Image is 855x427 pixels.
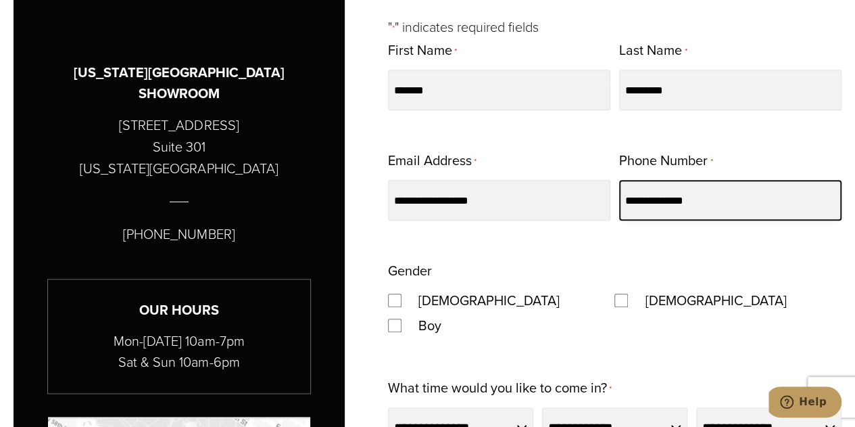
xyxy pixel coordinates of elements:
p: " " indicates required fields [388,16,841,38]
label: Boy [405,313,455,338]
p: Mon-[DATE] 10am-7pm Sat & Sun 10am-6pm [48,331,310,373]
label: Last Name [619,38,687,64]
legend: Gender [388,259,432,283]
label: Phone Number [619,148,712,175]
label: What time would you like to come in? [388,376,612,402]
label: [DEMOGRAPHIC_DATA] [631,288,800,313]
p: [STREET_ADDRESS] Suite 301 [US_STATE][GEOGRAPHIC_DATA] [80,114,278,179]
label: Email Address [388,148,477,175]
h3: Our Hours [48,300,310,321]
p: [PHONE_NUMBER] [123,223,235,245]
label: First Name [388,38,457,64]
label: [DEMOGRAPHIC_DATA] [405,288,573,313]
h3: [US_STATE][GEOGRAPHIC_DATA] SHOWROOM [47,62,311,104]
iframe: Opens a widget where you can chat to one of our agents [768,386,841,420]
